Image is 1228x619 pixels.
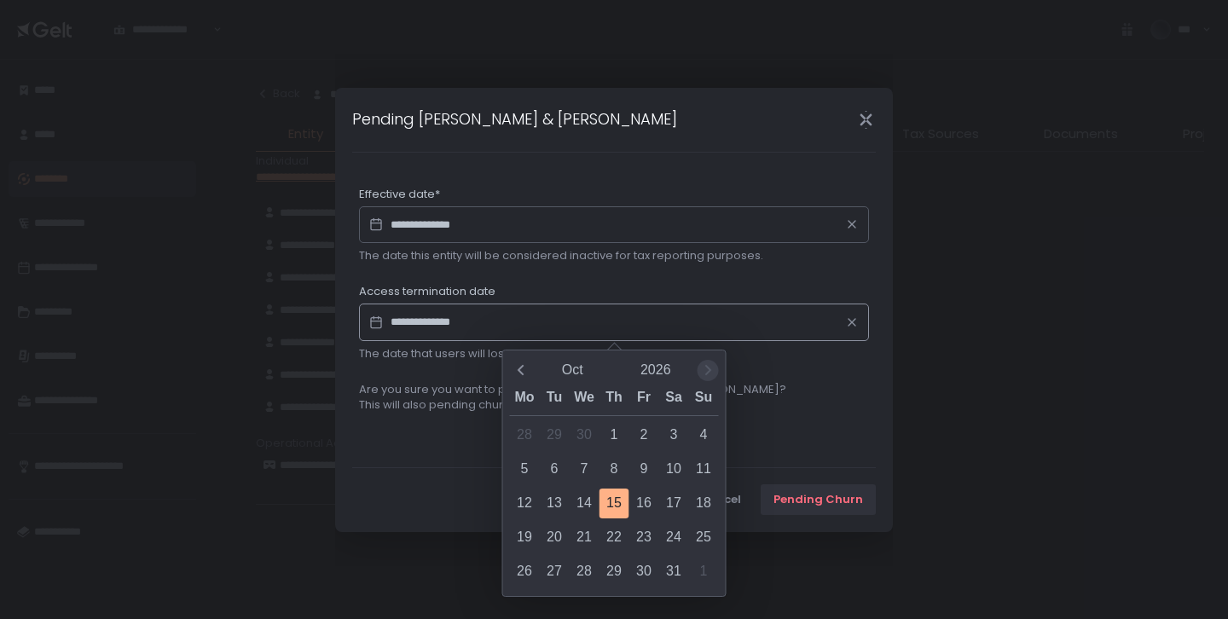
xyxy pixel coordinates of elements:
[510,523,540,552] div: 19
[359,397,869,413] div: This will also pending churn 7 associated entities.
[540,454,570,484] div: 6
[659,454,689,484] div: 10
[773,492,863,507] div: Pending Churn
[629,557,659,587] div: 30
[698,360,719,381] button: Next month
[600,489,629,518] div: 15
[629,420,659,450] div: 2
[689,420,719,450] div: 4
[689,523,719,552] div: 25
[689,454,719,484] div: 11
[659,420,689,450] div: 3
[629,489,659,518] div: 16
[761,484,876,515] button: Pending Churn
[838,110,893,130] div: Close
[570,385,600,415] div: We
[510,385,719,587] div: Calendar wrapper
[540,557,570,587] div: 27
[689,557,719,587] div: 1
[540,420,570,450] div: 29
[359,187,440,202] span: Effective date*
[659,489,689,518] div: 17
[510,420,540,450] div: 28
[510,489,540,518] div: 12
[510,360,531,381] button: Previous month
[359,304,869,341] input: Datepicker input
[352,107,677,130] h1: Pending [PERSON_NAME] & [PERSON_NAME]
[540,523,570,552] div: 20
[570,489,600,518] div: 14
[359,206,869,244] input: Datepicker input
[659,557,689,587] div: 31
[359,345,623,362] span: The date that users will lose access to this entity
[510,557,540,587] div: 26
[510,454,540,484] div: 5
[659,385,689,415] div: Sa
[540,385,570,415] div: Tu
[600,420,629,450] div: 1
[629,385,659,415] div: Fr
[629,523,659,552] div: 23
[600,557,629,587] div: 29
[540,489,570,518] div: 13
[689,385,719,415] div: Su
[510,385,540,415] div: Mo
[689,489,719,518] div: 18
[570,557,600,587] div: 28
[359,284,495,299] span: Access termination date
[659,523,689,552] div: 24
[510,420,719,587] div: Calendar days
[570,523,600,552] div: 21
[600,523,629,552] div: 22
[570,420,600,450] div: 30
[570,454,600,484] div: 7
[600,454,629,484] div: 8
[600,385,629,415] div: Th
[359,382,869,397] div: Are you sure you want to pending churn [PERSON_NAME] & [PERSON_NAME]?
[614,356,698,385] button: Open years overlay
[359,247,763,263] span: The date this entity will be considered inactive for tax reporting purposes.
[629,454,659,484] div: 9
[531,356,615,385] button: Open months overlay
